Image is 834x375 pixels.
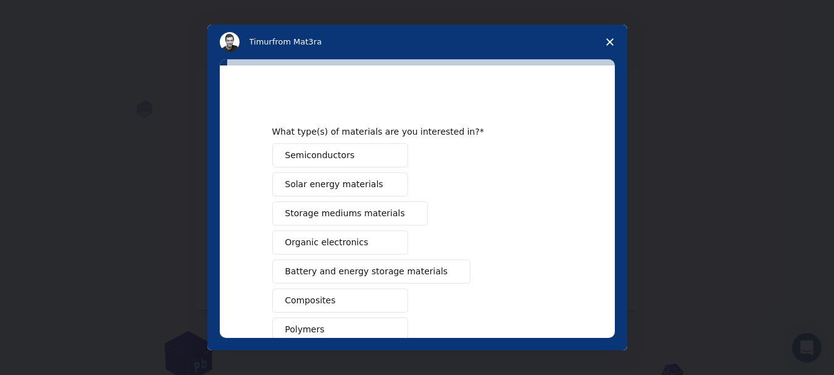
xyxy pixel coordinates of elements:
[285,236,369,249] span: Organic electronics
[272,201,428,225] button: Storage mediums materials
[285,207,405,220] span: Storage mediums materials
[272,289,408,313] button: Composites
[272,172,408,196] button: Solar energy materials
[272,318,408,342] button: Polymers
[285,323,325,336] span: Polymers
[220,32,240,52] img: Profile image for Timur
[272,230,408,255] button: Organic electronics
[285,265,448,278] span: Battery and energy storage materials
[272,126,544,137] div: What type(s) of materials are you interested in?
[285,149,355,162] span: Semiconductors
[593,25,627,59] span: Close survey
[249,37,272,46] span: Timur
[272,143,408,167] button: Semiconductors
[285,178,383,191] span: Solar energy materials
[272,259,471,284] button: Battery and energy storage materials
[285,294,336,307] span: Composites
[27,9,62,20] span: Hỗ trợ
[272,37,322,46] span: from Mat3ra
